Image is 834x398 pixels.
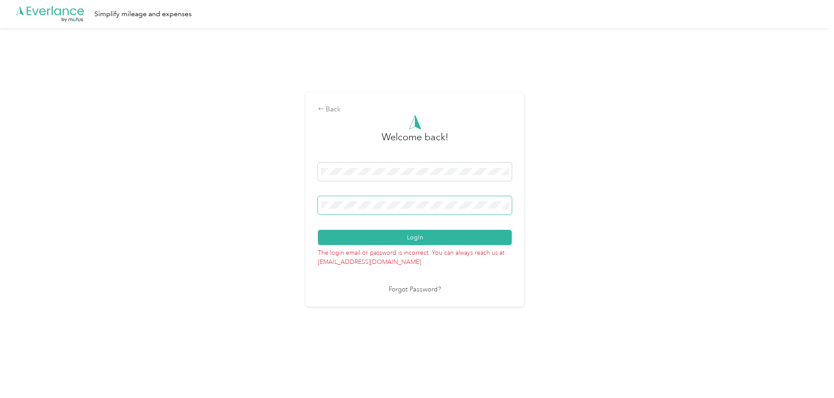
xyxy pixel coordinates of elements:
[318,245,512,266] p: The login email or password is incorrect. You can always reach us at [EMAIL_ADDRESS][DOMAIN_NAME]
[389,285,441,295] a: Forgot Password?
[382,130,448,153] h3: greeting
[94,9,192,20] div: Simplify mileage and expenses
[318,104,512,115] div: Back
[318,230,512,245] button: Login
